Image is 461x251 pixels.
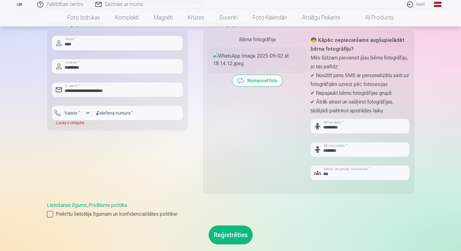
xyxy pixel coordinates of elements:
[47,202,414,218] div: ,
[311,89,409,98] p: ✔ Nepajaukt bērnu fotogrāfijas grupā
[108,9,146,26] a: Komplekti
[209,225,253,244] button: Reģistrēties
[212,9,245,26] a: Suvenīri
[146,9,180,26] a: Magnēti
[62,110,82,116] label: Valsts
[311,54,409,71] p: Mēs lūdzam pievienot jūsu bērna fotogrāfiju, jo tas palīdz:
[60,9,108,26] a: Foto izdrukas
[208,36,307,43] div: Bērna fotogrāfija
[47,202,87,208] a: Lietošanas līgums
[311,98,409,115] p: ✔ Ātrāk atrast un sašķirot fotogrāfijas, tādējādi paātrinot apstrādes laiku
[88,202,127,208] a: Privātuma politika
[311,71,409,89] p: ✔ Nosūtīt jums SMS ar personalizētu saiti uz fotogrāfijām uzreiz pēc fotosesijas
[52,106,93,120] button: Valsts*
[232,75,283,86] button: Nomainiet foto
[47,210,414,218] label: Piekrītu lietotāja līgumam un konfidencialitātes politikai
[180,9,212,26] a: Krūzes
[245,9,295,26] a: Foto kalendāri
[52,120,93,125] div: Lauks ir obligāts
[347,9,401,26] a: All products
[295,9,347,26] a: Atslēgu piekariņi
[16,3,23,6] img: /fa1
[213,52,302,67] img: WhatsApp Image 2025-09-02 at 18.14.12.jpeg
[311,37,404,52] strong: 🧒 Kāpēc nepieciešams augšupielādēt bērna fotogrāfiju?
